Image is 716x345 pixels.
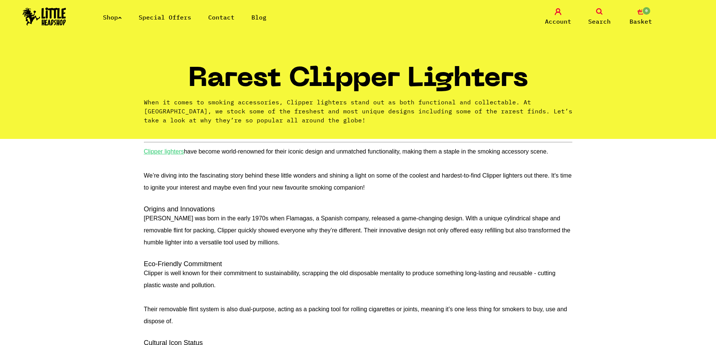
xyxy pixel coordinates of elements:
[144,215,571,246] span: [PERSON_NAME] was born in the early 1970s when Flamagas, a Spanish company, released a game-chang...
[588,17,611,26] span: Search
[581,8,618,26] a: Search
[251,14,266,21] a: Blog
[208,14,235,21] a: Contact
[144,306,567,324] span: Their removable flint system is also dual-purpose, acting as a packing tool for rolling cigarette...
[144,260,222,268] strong: Eco-Friendly Commitment
[139,14,191,21] a: Special Offers
[23,8,66,26] img: Little Head Shop Logo
[144,172,572,191] span: We’re diving into the fascinating story behind these little wonders and shining a light on some o...
[144,148,184,155] a: Clipper lighters
[622,8,660,26] a: 0 Basket
[630,17,652,26] span: Basket
[184,148,548,155] span: have become world-renowned for their iconic design and unmatched functionality, making them a sta...
[642,6,651,15] span: 0
[188,66,528,98] h1: Rarest Clipper Lighters
[144,270,556,288] span: Clipper is well known for their commitment to sustainability, scrapping the old disposable mental...
[144,205,215,213] strong: Origins and Innovations
[103,14,122,21] a: Shop
[545,17,571,26] span: Account
[144,98,572,125] p: When it comes to smoking accessories, Clipper lighters stand out as both functional and collectab...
